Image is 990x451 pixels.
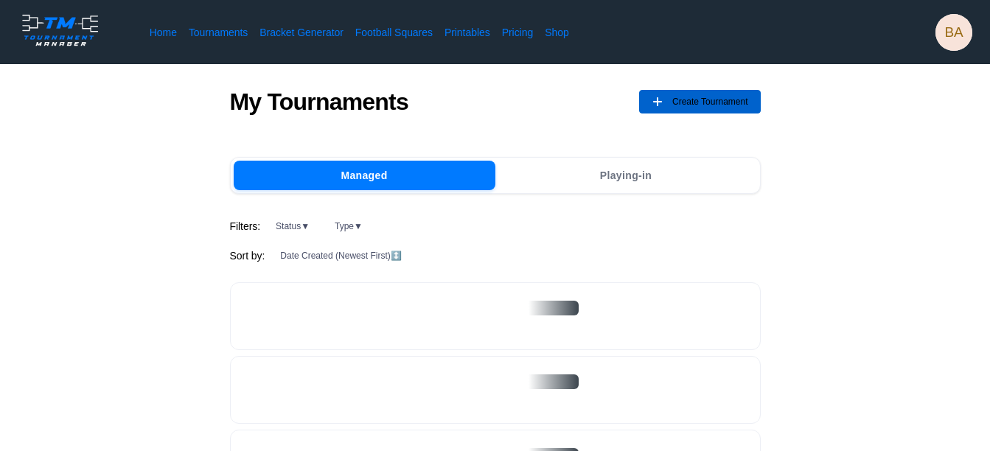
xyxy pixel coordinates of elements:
a: Tournaments [189,25,248,40]
span: Create Tournament [672,90,748,113]
a: Home [150,25,177,40]
h1: My Tournaments [230,88,408,116]
img: logo.ffa97a18e3bf2c7d.png [18,12,102,49]
a: Printables [445,25,490,40]
div: brandon antonovitch [935,14,972,51]
button: BA [935,14,972,51]
a: Bracket Generator [259,25,344,40]
span: Sort by: [230,248,265,263]
span: Filters: [230,219,261,234]
a: Pricing [502,25,533,40]
button: Type▼ [325,217,372,235]
button: Date Created (Newest First)↕️ [271,247,411,265]
button: Status▼ [266,217,319,235]
button: Managed [234,161,495,190]
a: Shop [545,25,569,40]
button: Create Tournament [639,90,761,113]
a: Football Squares [355,25,433,40]
button: Playing-in [495,161,757,190]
